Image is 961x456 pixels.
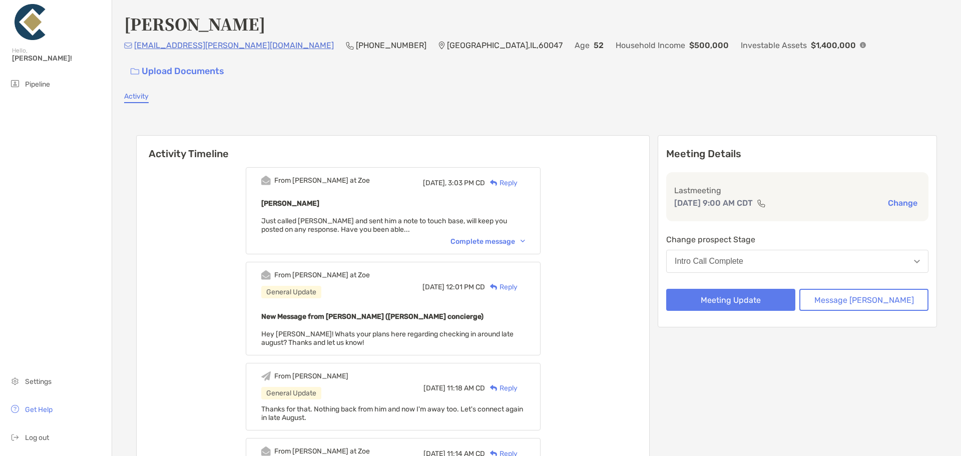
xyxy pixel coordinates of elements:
p: Household Income [616,39,685,52]
span: [DATE] [422,283,444,291]
a: Upload Documents [124,61,231,82]
div: Intro Call Complete [675,257,743,266]
img: Email Icon [124,43,132,49]
span: [DATE], [423,179,446,187]
span: Get Help [25,405,53,414]
img: button icon [131,68,139,75]
img: Reply icon [490,180,498,186]
h4: [PERSON_NAME] [124,12,265,35]
button: Message [PERSON_NAME] [799,289,928,311]
div: From [PERSON_NAME] at Zoe [274,447,370,455]
img: Chevron icon [521,240,525,243]
div: From [PERSON_NAME] [274,372,348,380]
button: Intro Call Complete [666,250,928,273]
span: Hey [PERSON_NAME]! Whats your plans here regarding checking in around late august? Thanks and let... [261,330,514,347]
p: $1,400,000 [811,39,856,52]
img: Location Icon [438,42,445,50]
img: communication type [757,199,766,207]
img: Event icon [261,371,271,381]
span: 3:03 PM CD [448,179,485,187]
b: [PERSON_NAME] [261,199,319,208]
span: Just called [PERSON_NAME] and sent him a note to touch base, will keep you posted on any response... [261,217,507,234]
div: General Update [261,387,321,399]
span: 12:01 PM CD [446,283,485,291]
p: Investable Assets [741,39,807,52]
img: Event icon [261,176,271,185]
p: [DATE] 9:00 AM CDT [674,197,753,209]
div: From [PERSON_NAME] at Zoe [274,176,370,185]
p: $500,000 [689,39,729,52]
div: Complete message [450,237,525,246]
img: Reply icon [490,385,498,391]
p: [PHONE_NUMBER] [356,39,426,52]
img: pipeline icon [9,78,21,90]
div: Reply [485,383,518,393]
button: Meeting Update [666,289,795,311]
p: [EMAIL_ADDRESS][PERSON_NAME][DOMAIN_NAME] [134,39,334,52]
img: Event icon [261,270,271,280]
p: Meeting Details [666,148,928,160]
a: Activity [124,92,149,103]
p: [GEOGRAPHIC_DATA] , IL , 60047 [447,39,563,52]
h6: Activity Timeline [137,136,649,160]
img: Info Icon [860,42,866,48]
img: logout icon [9,431,21,443]
b: New Message from [PERSON_NAME] ([PERSON_NAME] concierge) [261,312,484,321]
img: Open dropdown arrow [914,260,920,263]
img: settings icon [9,375,21,387]
p: Last meeting [674,184,920,197]
span: [DATE] [423,384,445,392]
div: General Update [261,286,321,298]
img: Phone Icon [346,42,354,50]
img: get-help icon [9,403,21,415]
div: Reply [485,282,518,292]
img: Event icon [261,446,271,456]
p: Age [575,39,590,52]
span: Thanks for that. Nothing back from him and now I'm away too. Let's connect again in late August. [261,405,523,422]
span: Log out [25,433,49,442]
p: Change prospect Stage [666,233,928,246]
span: [PERSON_NAME]! [12,54,106,63]
span: Settings [25,377,52,386]
div: From [PERSON_NAME] at Zoe [274,271,370,279]
div: Reply [485,178,518,188]
span: Pipeline [25,80,50,89]
span: 11:18 AM CD [447,384,485,392]
img: Zoe Logo [12,4,48,40]
img: Reply icon [490,284,498,290]
button: Change [885,198,920,208]
p: 52 [594,39,604,52]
